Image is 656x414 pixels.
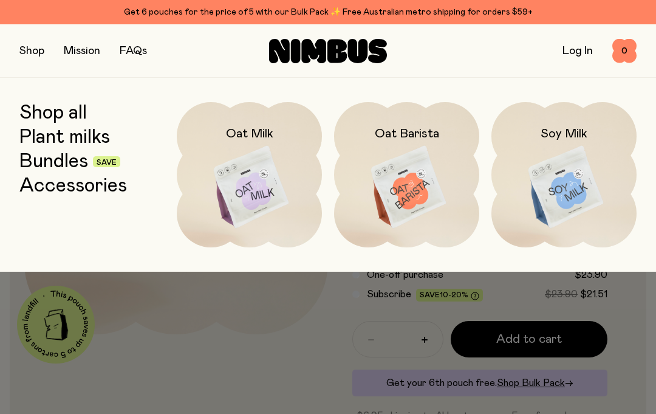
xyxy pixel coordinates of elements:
a: Shop all [19,102,87,124]
a: Oat Milk [177,102,322,247]
h2: Oat Milk [226,126,273,141]
h2: Oat Barista [375,126,439,141]
div: Get 6 pouches for the price of 5 with our Bulk Pack ✨ Free Australian metro shipping for orders $59+ [19,5,637,19]
a: Soy Milk [491,102,637,247]
a: Bundles [19,151,88,173]
a: Plant milks [19,126,110,148]
a: Log In [562,46,593,57]
button: 0 [612,39,637,63]
span: Save [97,159,117,166]
a: Mission [64,46,100,57]
h2: Soy Milk [541,126,587,141]
a: Oat Barista [334,102,479,247]
a: Accessories [19,175,127,197]
a: FAQs [120,46,147,57]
